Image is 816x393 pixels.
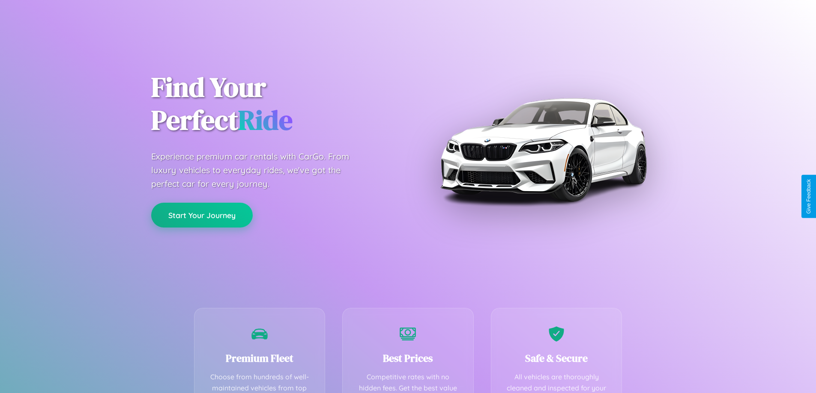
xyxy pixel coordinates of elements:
p: Experience premium car rentals with CarGo. From luxury vehicles to everyday rides, we've got the ... [151,150,365,191]
h3: Premium Fleet [207,351,312,365]
h3: Safe & Secure [504,351,609,365]
span: Ride [238,101,293,139]
div: Give Feedback [806,179,812,214]
h1: Find Your Perfect [151,71,395,137]
button: Start Your Journey [151,203,253,228]
img: Premium BMW car rental vehicle [436,43,650,257]
h3: Best Prices [356,351,460,365]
